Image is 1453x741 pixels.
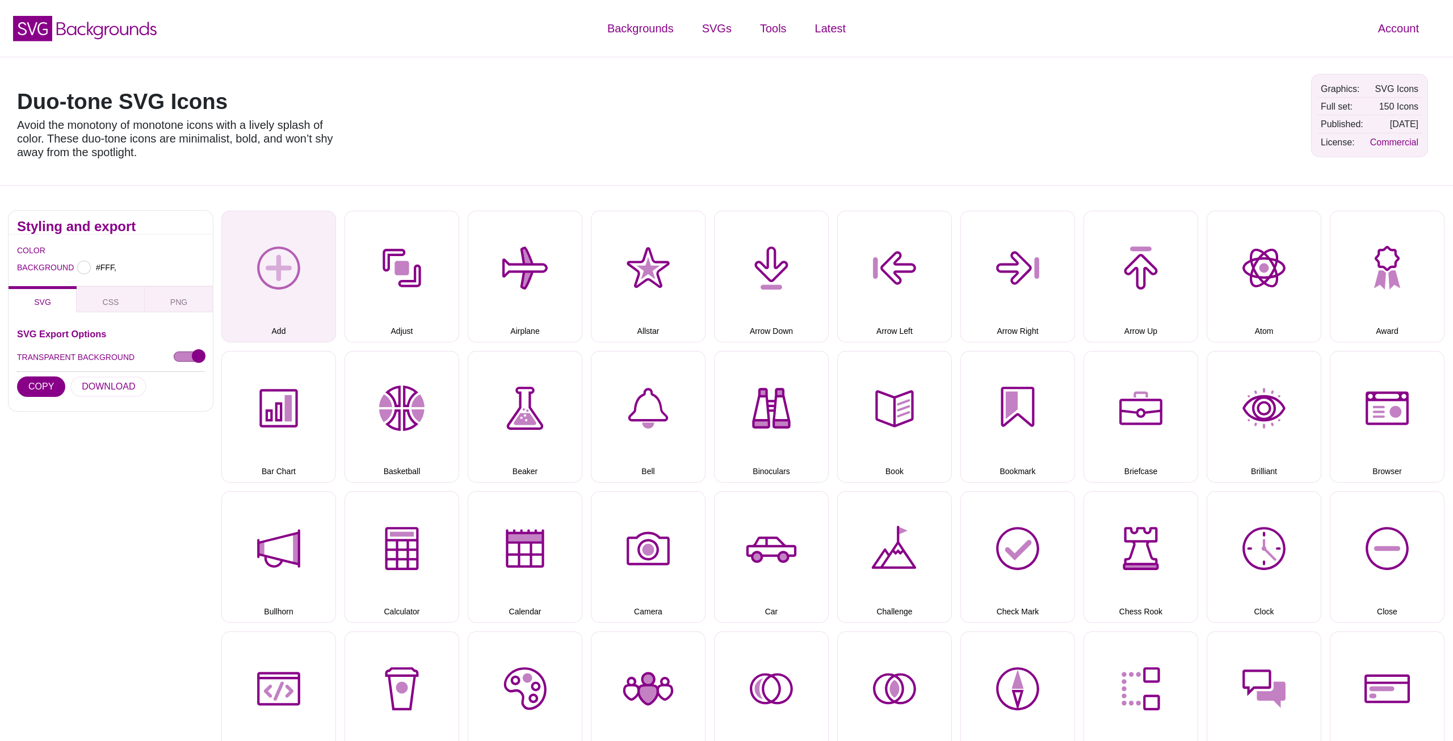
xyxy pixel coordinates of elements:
span: CSS [103,298,119,307]
button: Beaker [468,351,582,483]
button: Bookmark [960,351,1075,483]
button: Award [1330,211,1444,342]
button: Calendar [468,491,582,623]
h3: SVG Export Options [17,329,204,338]
a: SVGs [688,11,746,45]
p: Avoid the monotony of monotone icons with a lively splash of color. These duo-tone icons are mini... [17,118,341,159]
button: Camera [591,491,705,623]
button: Adjust [345,211,459,342]
td: Graphics: [1318,81,1366,97]
button: Basketball [345,351,459,483]
button: Add [221,211,336,342]
button: Arrow Down [714,211,829,342]
button: Calculator [345,491,459,623]
button: Browser [1330,351,1444,483]
button: COPY [17,376,65,397]
td: 150 Icons [1367,98,1421,115]
td: SVG Icons [1367,81,1421,97]
a: Account [1364,11,1433,45]
button: DOWNLOAD [70,376,146,397]
button: PNG [145,286,213,312]
label: TRANSPARENT BACKGROUND [17,350,135,365]
button: Chess Rook [1084,491,1198,623]
button: Airplane [468,211,582,342]
a: Tools [746,11,801,45]
a: Commercial [1370,137,1418,147]
button: Clock [1207,491,1321,623]
button: Challenge [837,491,952,623]
button: Allstar [591,211,705,342]
button: Book [837,351,952,483]
button: Arrow Left [837,211,952,342]
h1: Duo-tone SVG Icons [17,91,341,112]
h2: Styling and export [17,222,204,231]
button: Arrow Right [960,211,1075,342]
label: BACKGROUND [17,260,31,275]
td: License: [1318,134,1366,150]
button: Bullhorn [221,491,336,623]
button: Car [714,491,829,623]
td: [DATE] [1367,116,1421,132]
button: Bar Chart [221,351,336,483]
button: Brilliant [1207,351,1321,483]
a: Backgrounds [593,11,688,45]
button: Bell [591,351,705,483]
a: Latest [801,11,860,45]
span: PNG [170,298,187,307]
button: Atom [1207,211,1321,342]
td: Published: [1318,116,1366,132]
button: Briefcase [1084,351,1198,483]
button: CSS [77,286,145,312]
button: Arrow Up [1084,211,1198,342]
button: Check Mark [960,491,1075,623]
button: Close [1330,491,1444,623]
button: Binoculars [714,351,829,483]
td: Full set: [1318,98,1366,115]
label: COLOR [17,243,31,258]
